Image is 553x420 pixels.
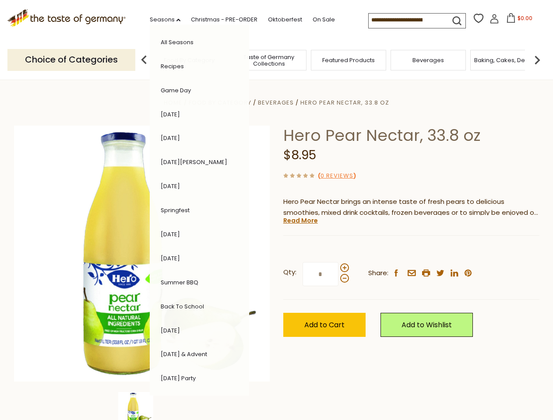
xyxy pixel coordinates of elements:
a: Game Day [161,86,191,94]
img: previous arrow [135,51,153,69]
a: [DATE] Party [161,374,196,382]
span: Add to Cart [304,320,345,330]
a: [DATE][PERSON_NAME] [161,158,227,166]
a: Featured Products [322,57,375,63]
button: Add to Cart [283,313,366,337]
a: Springfest [161,206,190,214]
p: Hero Pear Nectar brings an intense taste of fresh pears to delicious smoothies, mixed drink cockt... [283,196,539,218]
a: Beverages [258,98,294,107]
span: Share: [368,268,388,279]
a: Christmas - PRE-ORDER [191,15,257,24]
a: [DATE] [161,254,180,262]
a: Oktoberfest [268,15,302,24]
a: Hero Pear Nectar, 33.8 oz [300,98,389,107]
span: $0.00 [518,14,532,22]
img: next arrow [528,51,546,69]
img: Hero Pear Nectar, 33.8 oz [14,126,270,381]
h1: Hero Pear Nectar, 33.8 oz [283,126,539,145]
a: Read More [283,216,318,225]
a: 0 Reviews [321,171,353,181]
a: On Sale [313,15,335,24]
span: ( ) [318,171,356,180]
a: [DATE] [161,326,180,335]
a: Recipes [161,62,184,70]
a: Beverages [412,57,444,63]
strong: Qty: [283,267,296,278]
a: Add to Wishlist [380,313,473,337]
a: All Seasons [161,38,194,46]
a: [DATE] & Advent [161,350,207,358]
a: [DATE] [161,134,180,142]
input: Qty: [303,262,338,286]
a: Back to School [161,302,204,311]
a: Summer BBQ [161,278,198,287]
button: $0.00 [501,13,538,26]
a: [DATE] [161,230,180,238]
a: Seasons [150,15,180,24]
a: [DATE] [161,110,180,119]
a: Baking, Cakes, Desserts [474,57,542,63]
a: [DATE] [161,182,180,190]
span: $8.95 [283,147,316,164]
a: Taste of Germany Collections [234,54,304,67]
p: Choice of Categories [7,49,135,70]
